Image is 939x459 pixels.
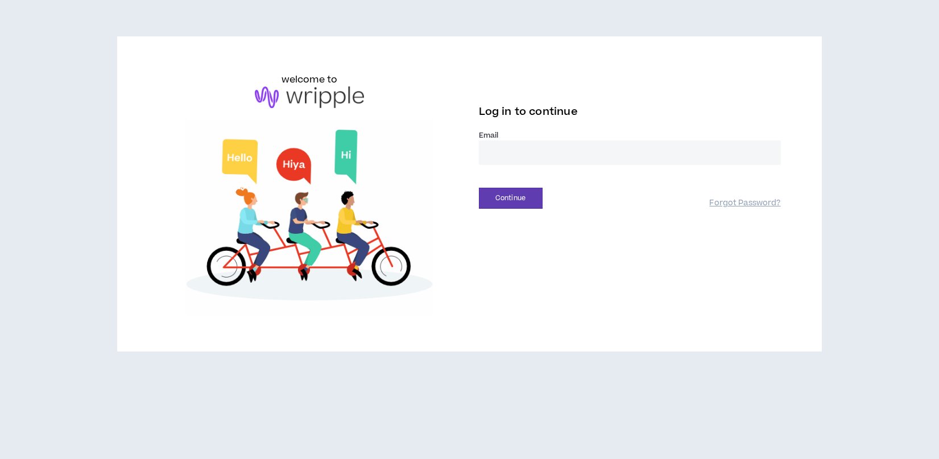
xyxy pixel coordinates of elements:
[709,198,780,209] a: Forgot Password?
[479,130,781,140] label: Email
[282,73,338,86] h6: welcome to
[479,105,578,119] span: Log in to continue
[479,188,543,209] button: Continue
[255,86,364,108] img: logo-brand.png
[158,119,460,315] img: Welcome to Wripple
